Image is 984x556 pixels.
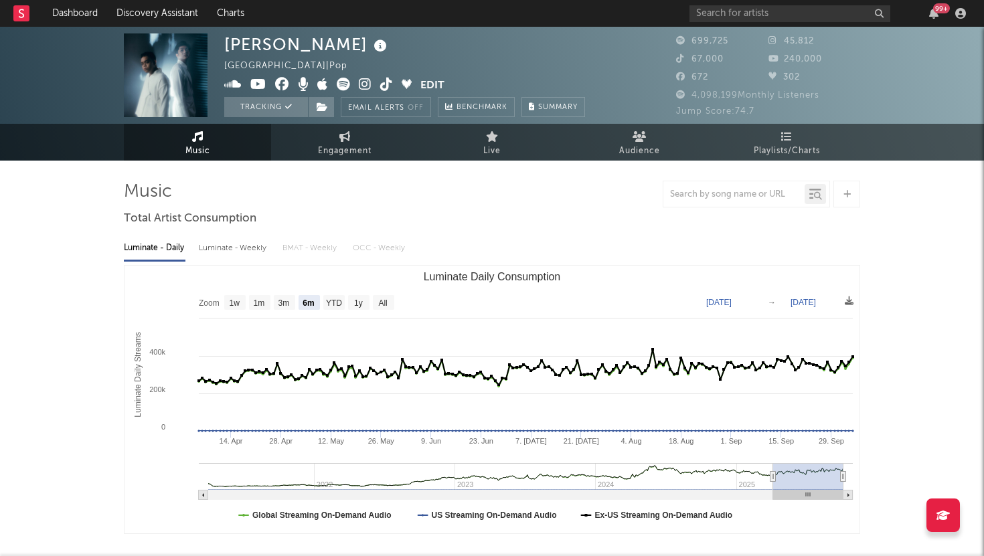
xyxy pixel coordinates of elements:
svg: Luminate Daily Consumption [125,266,859,533]
text: 400k [149,348,165,356]
text: 12. May [318,437,345,445]
text: Luminate Daily Streams [133,332,143,417]
span: 45,812 [768,37,814,45]
text: 1m [254,298,265,308]
text: 6m [303,298,314,308]
span: Jump Score: 74.7 [676,107,754,116]
text: 29. Sep [819,437,844,445]
text: Zoom [199,298,220,308]
a: Benchmark [438,97,515,117]
text: 21. [DATE] [564,437,599,445]
span: 67,000 [676,55,724,64]
div: 99 + [933,3,950,13]
a: Music [124,124,271,161]
input: Search for artists [689,5,890,22]
text: 15. Sep [768,437,794,445]
div: [PERSON_NAME] [224,33,390,56]
button: Edit [420,78,444,94]
text: 3m [278,298,290,308]
text: 18. Aug [669,437,693,445]
button: 99+ [929,8,938,19]
button: Summary [521,97,585,117]
span: Audience [619,143,660,159]
span: Total Artist Consumption [124,211,256,227]
span: Live [483,143,501,159]
em: Off [408,104,424,112]
text: 0 [161,423,165,431]
div: [GEOGRAPHIC_DATA] | Pop [224,58,363,74]
a: Audience [566,124,713,161]
div: Luminate - Daily [124,237,185,260]
a: Playlists/Charts [713,124,860,161]
span: 302 [768,73,800,82]
button: Email AlertsOff [341,97,431,117]
text: 9. Jun [421,437,441,445]
span: Playlists/Charts [754,143,820,159]
text: 14. Apr [220,437,243,445]
text: 1. Sep [721,437,742,445]
a: Live [418,124,566,161]
text: 200k [149,385,165,393]
text: 28. Apr [269,437,293,445]
text: Ex-US Streaming On-Demand Audio [595,511,733,520]
text: 1y [354,298,363,308]
text: All [378,298,387,308]
text: [DATE] [791,298,816,307]
text: Luminate Daily Consumption [424,271,561,282]
text: [DATE] [706,298,732,307]
text: Global Streaming On-Demand Audio [252,511,392,520]
span: 4,098,199 Monthly Listeners [676,91,819,100]
span: Benchmark [457,100,507,116]
text: → [768,298,776,307]
span: 672 [676,73,708,82]
text: 7. [DATE] [515,437,547,445]
span: Engagement [318,143,372,159]
text: 1w [230,298,240,308]
button: Tracking [224,97,308,117]
text: YTD [326,298,342,308]
a: Engagement [271,124,418,161]
text: 4. Aug [621,437,641,445]
span: 240,000 [768,55,822,64]
input: Search by song name or URL [663,189,805,200]
text: US Streaming On-Demand Audio [432,511,557,520]
div: Luminate - Weekly [199,237,269,260]
span: 699,725 [676,37,728,45]
span: Summary [538,104,578,111]
text: 26. May [368,437,395,445]
span: Music [185,143,210,159]
text: 23. Jun [469,437,493,445]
